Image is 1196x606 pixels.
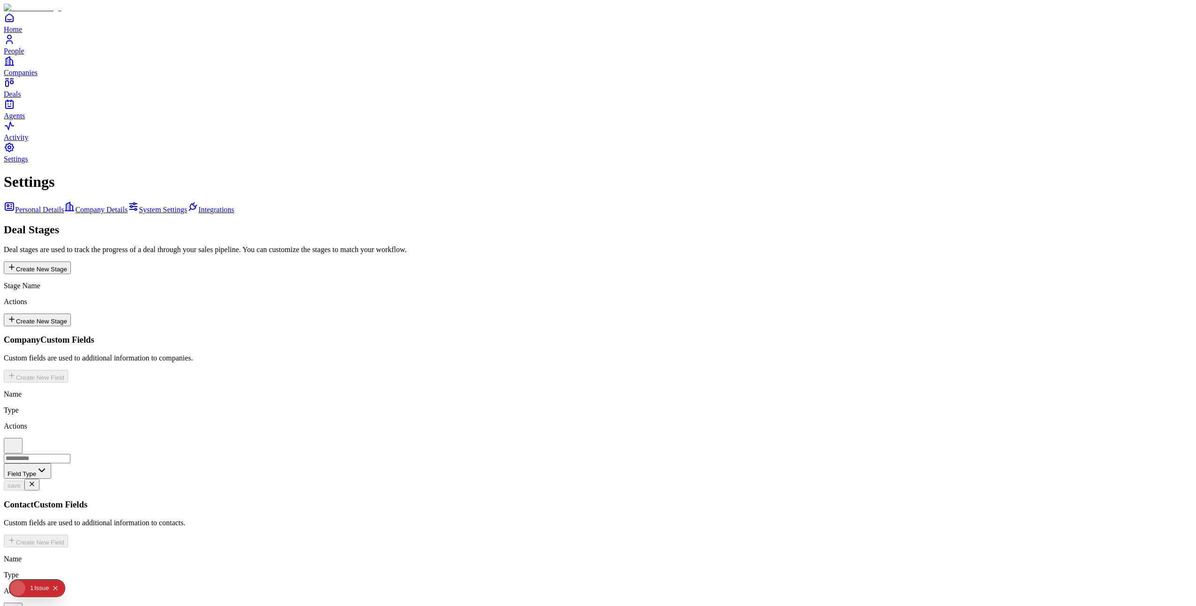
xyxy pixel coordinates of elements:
[4,4,61,12] img: Item Brain Logo
[4,142,1192,163] a: Settings
[4,77,1192,98] a: Deals
[4,555,1192,563] p: Name
[4,535,68,547] button: Create New Field
[4,112,25,120] span: Agents
[4,354,1192,362] p: Custom fields are used to additional information to companies .
[4,298,1192,306] p: Actions
[4,406,1192,414] p: Type
[15,206,64,214] span: Personal Details
[4,261,71,274] button: Create New Stage
[4,571,1192,579] p: Type
[4,481,24,491] button: save
[4,47,24,55] span: People
[4,314,71,326] button: Create New Stage
[4,133,28,141] span: Activity
[4,12,1192,33] a: Home
[4,245,1192,254] p: Deal stages are used to track the progress of a deal through your sales pipeline. You can customi...
[64,206,128,214] a: Company Details
[4,25,22,33] span: Home
[4,90,21,98] span: Deals
[187,206,234,214] a: Integrations
[4,99,1192,120] a: Agents
[4,587,1192,595] p: Actions
[4,55,1192,77] a: Companies
[4,34,1192,55] a: People
[4,155,28,163] span: Settings
[4,206,64,214] a: Personal Details
[4,370,68,383] button: Create New Field
[4,223,1192,236] h2: Deal Stages
[199,206,234,214] span: Integrations
[4,499,1192,510] h3: Contact Custom Fields
[4,335,1192,345] h3: Company Custom Fields
[139,206,187,214] span: System Settings
[4,519,1192,527] p: Custom fields are used to additional information to contacts .
[4,69,38,77] span: Companies
[75,206,128,214] span: Company Details
[128,206,187,214] a: System Settings
[4,173,1192,191] h1: Settings
[4,282,1192,290] p: Stage Name
[4,422,1192,430] p: Actions
[4,390,1192,399] p: Name
[4,120,1192,141] a: Activity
